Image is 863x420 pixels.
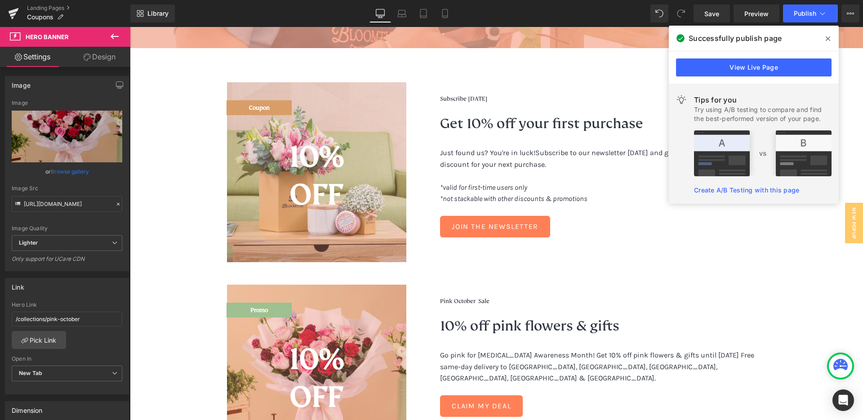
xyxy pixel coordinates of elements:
[27,4,130,12] a: Landing Pages
[734,4,779,22] a: Preview
[12,312,122,326] input: https://your-shop.myshopify.com
[744,9,769,18] span: Preview
[12,402,43,414] div: Dimension
[694,94,832,105] div: Tips for you
[12,302,122,308] div: Hero Link
[12,185,122,192] div: Image Src
[159,313,214,350] b: 10%
[12,76,31,89] div: Image
[19,239,38,246] b: Lighter
[12,331,66,349] a: Pick Link
[694,130,832,176] img: tip.png
[310,120,636,143] p: Just found us? You're in luck!
[26,33,69,40] span: Hero Banner
[676,58,832,76] a: View Live Page
[19,370,42,376] b: New Tab
[672,4,690,22] button: Redo
[310,156,397,165] i: *valid for first-time users only
[51,164,89,179] a: Browse gallery
[130,4,175,22] a: New Library
[310,368,393,390] a: Claim My Deal
[794,10,816,17] span: Publish
[120,279,138,287] b: Promo
[694,186,799,194] a: Create A/B Testing with this page
[12,167,122,176] div: or
[12,356,122,362] div: Open In
[715,176,733,216] span: New Popup
[160,351,213,388] b: off
[413,4,434,22] a: Tablet
[310,167,458,176] i: *not stackable with other discounts & promotions
[310,189,420,210] a: Join the Newsletter
[310,121,614,142] span: Subscribe to our newsletter [DATE] and get a special one-off 10% discount for your next purchase.
[160,148,213,186] b: off
[322,194,408,206] span: Join the Newsletter
[704,9,719,18] span: Save
[27,13,53,21] span: Coupons
[369,4,391,22] a: Desktop
[12,255,122,268] div: Only support for UCare CDN
[67,47,132,67] a: Design
[159,111,214,148] b: 10%
[676,94,687,105] img: light.svg
[841,4,859,22] button: More
[310,68,358,76] span: Subscribe [DATE]
[694,105,832,123] div: Try using A/B testing to compare and find the best-performed version of your page.
[12,196,122,212] input: Link
[832,389,854,411] div: Open Intercom Messenger
[434,4,456,22] a: Mobile
[310,84,636,109] h2: Get 10% off your first purchase
[322,373,381,385] span: Claim My Deal
[310,322,636,357] p: Go pink for [MEDICAL_DATA] Awareness Month! Get 10% off pink flowers & gifts until [DATE] Free sa...
[650,4,668,22] button: Undo
[119,77,140,85] b: Coupon
[310,286,636,311] h2: 10% off pink flowers & gifts
[689,33,782,44] span: Successfully publish page
[12,225,122,232] div: Image Quality
[391,4,413,22] a: Laptop
[12,278,24,291] div: Link
[310,270,360,278] span: Pink October Sale
[12,100,122,106] div: Image
[147,9,169,18] span: Library
[783,4,838,22] button: Publish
